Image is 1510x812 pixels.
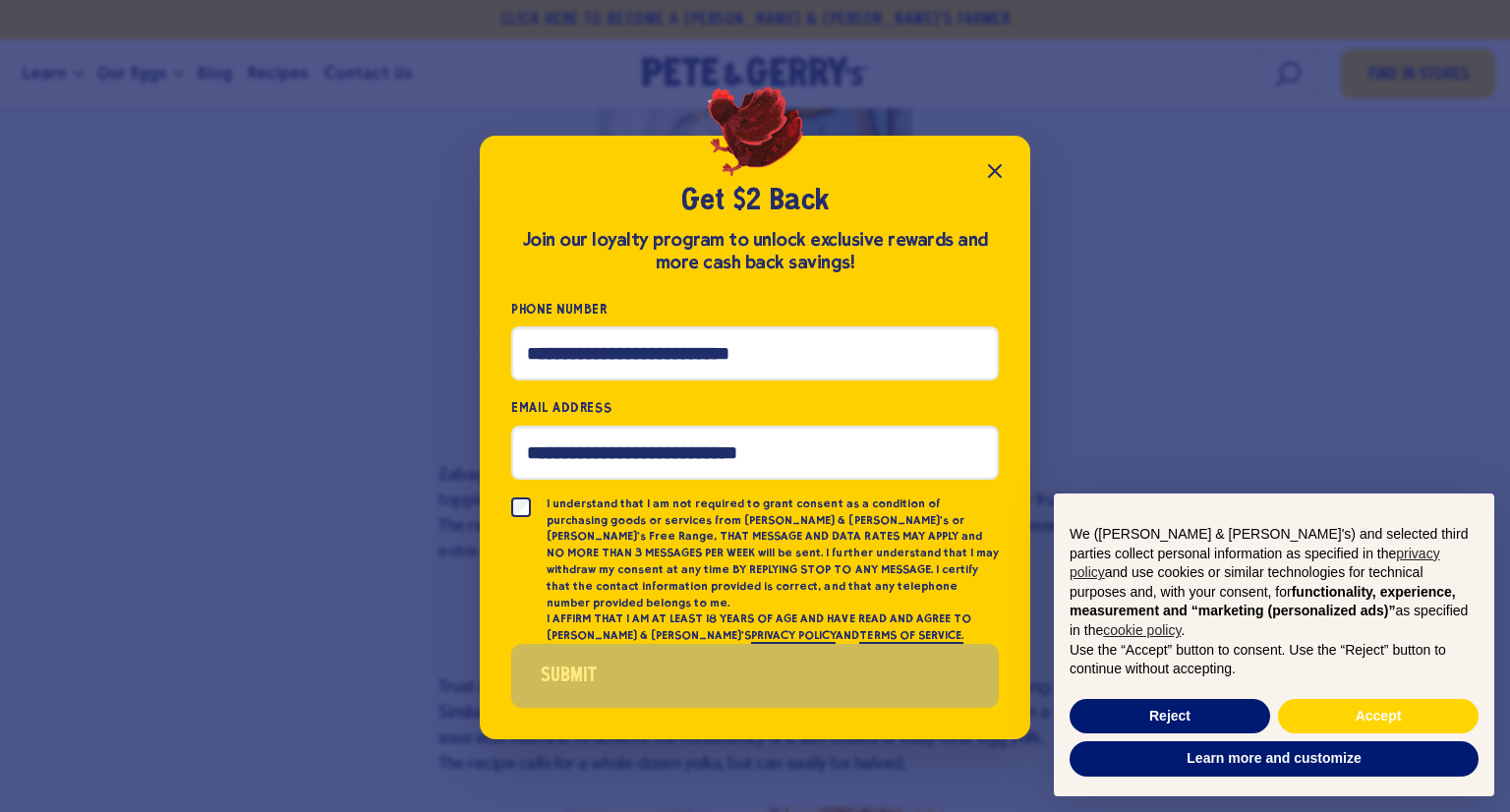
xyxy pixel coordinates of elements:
label: Email Address [511,396,999,419]
button: Submit [511,644,999,708]
p: I understand that I am not required to grant consent as a condition of purchasing goods or servic... [547,495,999,611]
p: We ([PERSON_NAME] & [PERSON_NAME]'s) and selected third parties collect personal information as s... [1070,525,1479,641]
a: cookie policy [1103,622,1181,638]
button: Close popup [975,151,1015,191]
h2: Get $2 Back [511,183,999,220]
div: Notice [1038,478,1510,812]
button: Accept [1278,699,1479,734]
button: Reject [1070,699,1270,734]
div: Join our loyalty program to unlock exclusive rewards and more cash back savings! [511,229,999,274]
p: I AFFIRM THAT I AM AT LEAST 18 YEARS OF AGE AND HAVE READ AND AGREE TO [PERSON_NAME] & [PERSON_NA... [547,610,999,644]
p: Use the “Accept” button to consent. Use the “Reject” button to continue without accepting. [1070,641,1479,679]
label: Phone Number [511,298,999,320]
a: TERMS OF SERVICE. [859,628,962,644]
a: PRIVACY POLICY [751,628,836,644]
input: I understand that I am not required to grant consent as a condition of purchasing goods or servic... [511,497,531,517]
button: Learn more and customize [1070,741,1479,777]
